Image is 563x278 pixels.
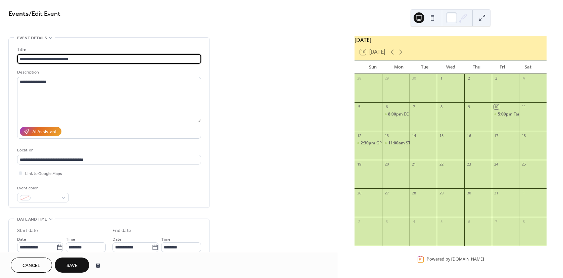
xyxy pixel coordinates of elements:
div: Start date [17,227,38,234]
div: GPAC Business Meeting [376,140,421,146]
div: Description [17,69,200,76]
span: / Edit Event [29,7,60,20]
div: 28 [412,190,417,195]
div: Powered by [427,257,484,262]
span: 5:00pm [498,111,514,117]
div: EC Meeting [404,111,425,117]
div: EC Meeting [382,111,410,117]
a: Events [8,7,29,20]
div: 13 [384,133,389,138]
div: 6 [466,219,471,224]
div: Title [17,46,200,53]
div: Tue [412,60,437,74]
div: 9 [466,104,471,109]
div: 11 [521,104,526,109]
div: Event color [17,185,67,192]
div: 18 [521,133,526,138]
div: 5 [357,104,362,109]
button: AI Assistant [20,127,61,136]
div: Location [17,147,200,154]
div: Thu [464,60,489,74]
div: 7 [412,104,417,109]
div: Faith in Blue [492,111,519,117]
div: 25 [521,162,526,167]
span: 8:00pm [388,111,404,117]
div: [DATE] [355,36,547,44]
div: 4 [412,219,417,224]
div: 3 [384,219,389,224]
div: 15 [439,133,444,138]
div: 30 [412,76,417,81]
span: Date [112,236,122,243]
span: 11:00am [388,140,406,146]
div: 30 [466,190,471,195]
div: 5 [439,219,444,224]
div: Sat [515,60,541,74]
span: 2:30pm [361,140,376,146]
span: Save [66,262,78,269]
div: 8 [521,219,526,224]
div: GPAC Business Meeting [355,140,382,146]
div: 2 [466,76,471,81]
span: Time [161,236,171,243]
div: 1 [439,76,444,81]
div: 28 [357,76,362,81]
div: 23 [466,162,471,167]
div: End date [112,227,131,234]
div: STEM Careers for You [406,140,447,146]
div: 22 [439,162,444,167]
div: Mon [386,60,412,74]
div: Sun [360,60,386,74]
span: Cancel [22,262,40,269]
div: STEM Careers for You [382,140,410,146]
span: Time [66,236,75,243]
div: 8 [439,104,444,109]
span: Date and time [17,216,47,223]
div: 4 [521,76,526,81]
div: Fri [489,60,515,74]
div: 1 [521,190,526,195]
div: 17 [494,133,499,138]
div: AI Assistant [32,129,57,136]
div: 10 [494,104,499,109]
div: 12 [357,133,362,138]
div: 31 [494,190,499,195]
div: 14 [412,133,417,138]
a: [DOMAIN_NAME] [451,257,484,262]
div: 20 [384,162,389,167]
div: 3 [494,76,499,81]
div: Faith in Blue [514,111,536,117]
div: 27 [384,190,389,195]
button: Save [55,258,89,273]
div: 24 [494,162,499,167]
div: 19 [357,162,362,167]
div: 2 [357,219,362,224]
div: 7 [494,219,499,224]
div: 29 [384,76,389,81]
span: Event details [17,35,47,42]
div: 29 [439,190,444,195]
div: 21 [412,162,417,167]
span: Link to Google Maps [25,170,62,177]
div: 6 [384,104,389,109]
span: Date [17,236,26,243]
div: Wed [438,60,464,74]
div: 26 [357,190,362,195]
div: 16 [466,133,471,138]
button: Cancel [11,258,52,273]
